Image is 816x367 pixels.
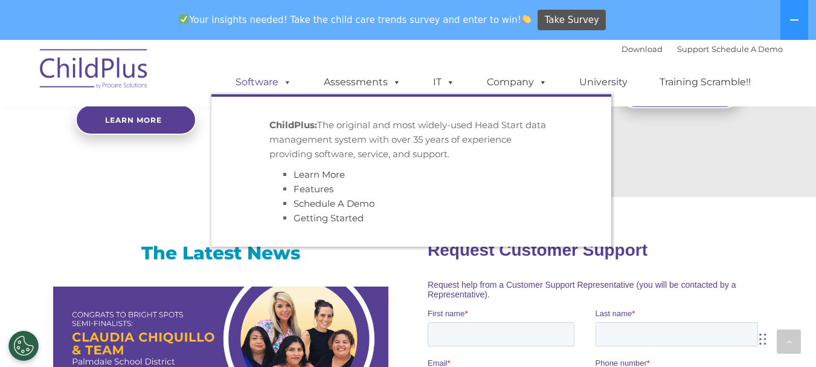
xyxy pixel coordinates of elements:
a: Company [475,70,559,94]
span: Take Survey [545,10,599,31]
a: Software [223,70,304,94]
h3: The Latest News [53,241,388,265]
a: Download [622,44,663,54]
a: Learn more [75,105,196,135]
p: The original and most widely-used Head Start data management system with over 35 years of experie... [269,118,553,161]
a: Schedule A Demo [712,44,783,54]
img: 👏 [522,15,531,24]
a: Getting Started [294,212,364,224]
a: Schedule A Demo [294,198,374,209]
a: IT [421,70,467,94]
a: Features [294,183,333,195]
font: | [622,44,783,54]
strong: ChildPlus: [269,119,317,131]
a: Support [677,44,709,54]
span: Last name [168,80,205,89]
span: Learn more [105,115,162,125]
a: Learn More [294,169,345,180]
a: Assessments [312,70,413,94]
a: Training Scramble!! [647,70,763,94]
button: Cookies Settings [8,331,39,361]
span: Phone number [168,129,219,138]
img: ✅ [179,15,188,24]
a: University [567,70,640,94]
iframe: Chat Widget [618,236,816,367]
span: Your insights needed! Take the child care trends survey and enter to win! [175,8,536,31]
div: Drag [759,321,766,357]
img: ChildPlus by Procare Solutions [34,41,155,101]
a: Take Survey [538,10,606,31]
